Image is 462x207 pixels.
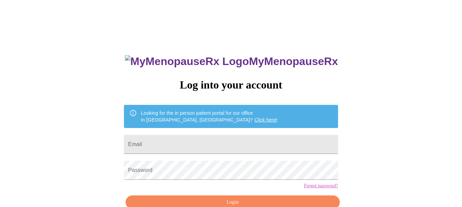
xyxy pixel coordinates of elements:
[254,117,277,123] a: Click here!
[125,55,338,68] h3: MyMenopauseRx
[133,198,332,207] span: Login
[141,107,277,126] div: Looking for the in person patient portal for our office in [GEOGRAPHIC_DATA], [GEOGRAPHIC_DATA]?
[124,79,338,91] h3: Log into your account
[304,183,338,189] a: Forgot password?
[125,55,249,68] img: MyMenopauseRx Logo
